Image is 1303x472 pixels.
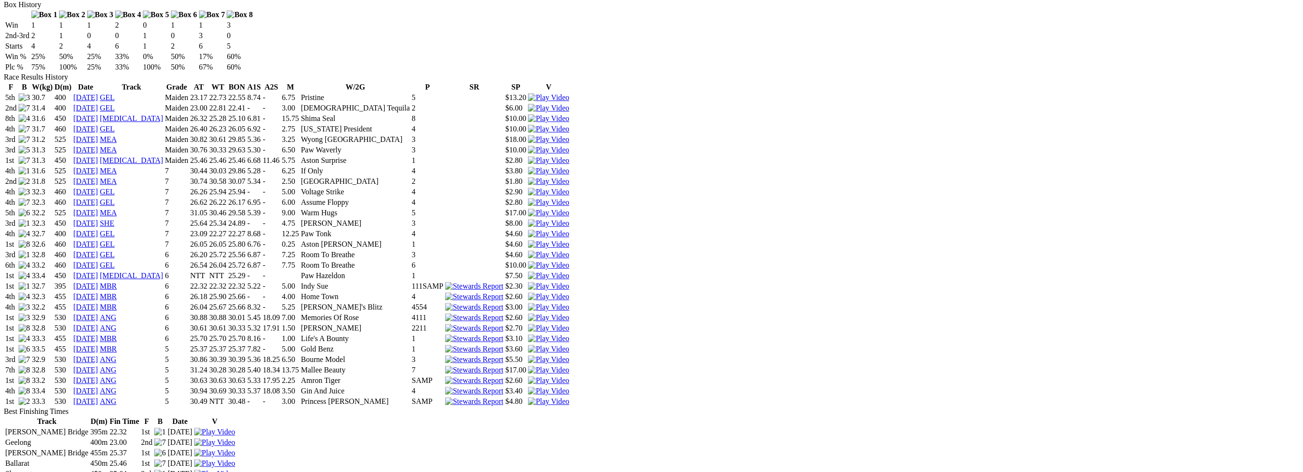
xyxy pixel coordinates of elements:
td: 0% [142,52,169,61]
a: ANG [100,376,117,384]
td: - [262,124,280,134]
a: Watch Replay on Watchdog [528,146,569,154]
a: MEA [100,167,117,175]
img: Play Video [528,387,569,395]
img: Play Video [528,324,569,332]
td: 2nd-3rd [5,31,30,40]
td: 6.81 [247,114,261,123]
td: 0 [226,31,253,40]
td: Starts [5,41,30,51]
td: 2 [115,20,142,30]
a: [DATE] [73,146,98,154]
a: MEA [100,209,117,217]
td: 50% [59,52,86,61]
td: 1 [142,31,169,40]
img: Stewards Report [445,366,503,374]
a: View replay [528,345,569,353]
img: Box 2 [59,10,85,19]
td: 31.4 [31,103,53,113]
th: P [411,82,444,92]
a: MBR [100,282,117,290]
td: - [247,103,261,113]
td: Maiden [165,93,189,102]
a: GEL [100,93,115,101]
a: [DATE] [73,366,98,374]
a: GEL [100,104,115,112]
td: 67% [199,62,226,72]
img: 4 [19,334,30,343]
img: Play Video [528,219,569,228]
img: Stewards Report [445,324,503,332]
img: 6 [19,345,30,353]
td: 26.05 [228,124,246,134]
a: Watch Replay on Watchdog [528,219,569,227]
th: WT [209,82,227,92]
a: Watch Replay on Watchdog [528,93,569,101]
img: Stewards Report [445,397,503,406]
a: [DATE] [73,282,98,290]
td: 25.28 [209,114,227,123]
td: [DEMOGRAPHIC_DATA] Tequila [300,103,410,113]
img: 7 [154,459,166,468]
th: SR [445,82,504,92]
img: 7 [19,104,30,112]
a: MEA [100,146,117,154]
img: 7 [154,438,166,447]
td: 60% [226,62,253,72]
td: 50% [170,62,198,72]
td: 1 [142,41,169,51]
a: GEL [100,240,115,248]
img: Play Video [528,240,569,249]
img: Play Video [194,459,235,468]
img: Stewards Report [445,303,503,311]
img: Play Video [194,449,235,457]
td: 0 [115,31,142,40]
td: 6.92 [247,124,261,134]
td: 5 [226,41,253,51]
img: Play Video [528,209,569,217]
a: [DATE] [73,355,98,363]
img: 8 [19,240,30,249]
td: 450 [54,114,72,123]
a: Watch Replay on Watchdog [528,209,569,217]
img: Play Video [528,156,569,165]
div: Race Results History [4,73,1299,81]
img: 6 [154,449,166,457]
td: 1 [31,20,58,30]
a: [DATE] [73,334,98,342]
a: GEL [100,251,115,259]
td: 26.40 [189,124,208,134]
a: ANG [100,355,117,363]
td: 0 [87,31,114,40]
img: 1 [19,167,30,175]
td: 30.7 [31,93,53,102]
td: Pristine [300,93,410,102]
td: 0 [142,20,169,30]
a: Watch Replay on Watchdog [528,167,569,175]
a: [DATE] [73,303,98,311]
a: View replay [528,387,569,395]
a: Watch Replay on Watchdog [528,114,569,122]
img: Play Video [528,261,569,270]
a: View replay [528,334,569,342]
td: 60% [226,52,253,61]
td: 26.23 [209,124,227,134]
th: A1S [247,82,261,92]
a: Watch Replay on Watchdog [528,177,569,185]
img: 4 [19,261,30,270]
img: 1 [19,282,30,291]
img: 4 [19,114,30,123]
a: [DATE] [73,397,98,405]
a: Watch Replay on Watchdog [528,104,569,112]
a: [DATE] [73,219,98,227]
img: 8 [19,366,30,374]
img: Box 1 [31,10,58,19]
img: Play Video [528,177,569,186]
img: 2 [19,397,30,406]
a: [DATE] [73,104,98,112]
a: [DATE] [73,198,98,206]
a: [DATE] [73,156,98,164]
img: Play Video [528,376,569,385]
td: 22.81 [209,103,227,113]
img: Play Video [528,114,569,123]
